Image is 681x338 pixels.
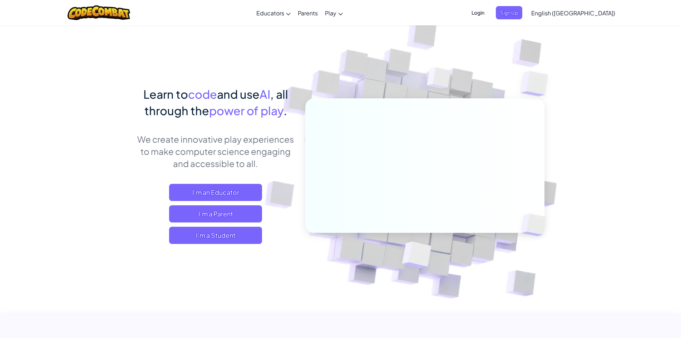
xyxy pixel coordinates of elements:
span: code [188,87,217,101]
a: Play [321,3,346,23]
a: Parents [294,3,321,23]
span: English ([GEOGRAPHIC_DATA]) [531,9,615,17]
p: We create innovative play experiences to make computer science engaging and accessible to all. [137,133,295,170]
a: I'm an Educator [169,184,262,201]
a: English ([GEOGRAPHIC_DATA]) [528,3,619,23]
img: Overlap cubes [506,54,568,114]
a: I'm a Parent [169,205,262,222]
button: Login [467,6,489,19]
span: Educators [256,9,284,17]
button: I'm a Student [169,227,262,244]
a: Educators [253,3,294,23]
img: Overlap cubes [384,226,448,286]
img: CodeCombat logo [68,5,130,20]
span: power of play [209,103,283,118]
span: Play [325,9,336,17]
span: . [283,103,287,118]
span: AI [260,87,270,101]
button: Sign Up [496,6,522,19]
span: and use [217,87,260,101]
img: Overlap cubes [413,53,465,107]
span: Learn to [143,87,188,101]
img: Overlap cubes [509,199,563,251]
